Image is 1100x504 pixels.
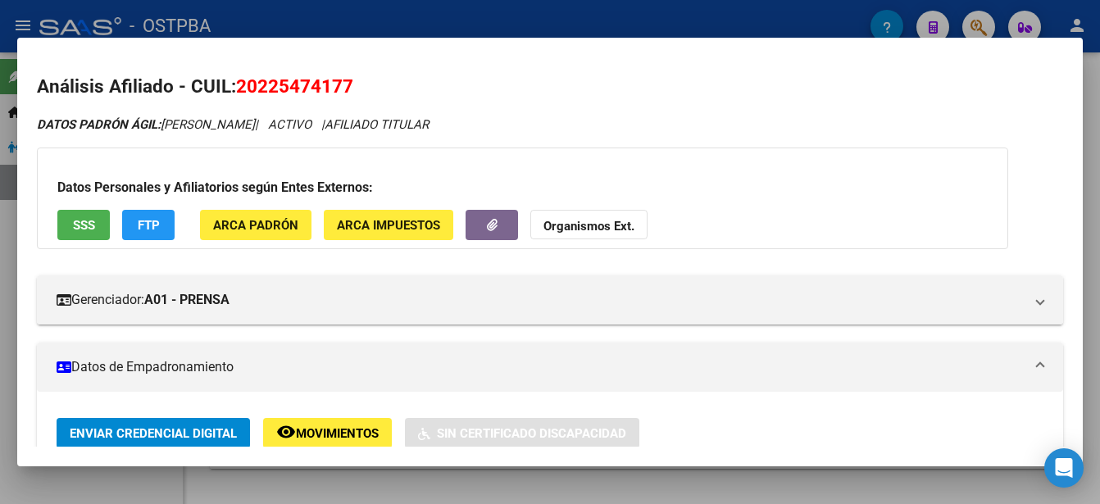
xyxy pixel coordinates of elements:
[37,117,429,132] i: | ACTIVO |
[57,290,1024,310] mat-panel-title: Gerenciador:
[437,426,626,441] span: Sin Certificado Discapacidad
[236,75,353,97] span: 20225474177
[324,210,453,240] button: ARCA Impuestos
[70,426,237,441] span: Enviar Credencial Digital
[144,290,230,310] strong: A01 - PRENSA
[37,343,1063,392] mat-expansion-panel-header: Datos de Empadronamiento
[57,418,250,448] button: Enviar Credencial Digital
[405,418,639,448] button: Sin Certificado Discapacidad
[530,210,648,240] button: Organismos Ext.
[57,357,1024,377] mat-panel-title: Datos de Empadronamiento
[296,426,379,441] span: Movimientos
[213,218,298,233] span: ARCA Padrón
[1044,448,1084,488] div: Open Intercom Messenger
[337,218,440,233] span: ARCA Impuestos
[263,418,392,448] button: Movimientos
[138,218,160,233] span: FTP
[276,422,296,442] mat-icon: remove_red_eye
[37,275,1063,325] mat-expansion-panel-header: Gerenciador:A01 - PRENSA
[73,218,95,233] span: SSS
[57,210,110,240] button: SSS
[122,210,175,240] button: FTP
[37,73,1063,101] h2: Análisis Afiliado - CUIL:
[57,178,988,198] h3: Datos Personales y Afiliatorios según Entes Externos:
[200,210,311,240] button: ARCA Padrón
[325,117,429,132] span: AFILIADO TITULAR
[543,219,634,234] strong: Organismos Ext.
[37,117,255,132] span: [PERSON_NAME]
[37,117,161,132] strong: DATOS PADRÓN ÁGIL:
